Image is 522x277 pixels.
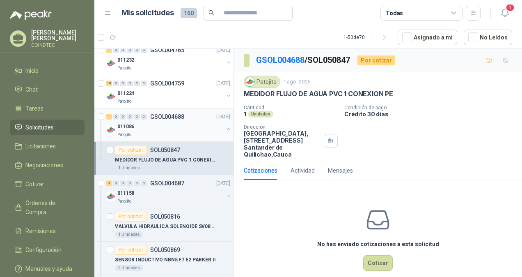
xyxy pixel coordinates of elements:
[106,92,116,102] img: Company Logo
[113,180,119,186] div: 0
[244,90,393,98] p: MEDIDOR FLUJO DE AGUA PVC 1 CONEXION PE
[291,166,315,175] div: Actividad
[117,123,134,131] p: 011086
[120,114,126,120] div: 0
[10,195,85,220] a: Órdenes de Compra
[106,114,112,120] div: 1
[256,54,351,67] p: / SOL050847
[344,111,519,118] p: Crédito 30 días
[117,56,134,64] p: 011232
[121,7,174,19] h1: Mis solicitudes
[256,55,304,65] a: GSOL004688
[244,76,280,88] div: Patojito
[248,111,273,118] div: Unidades
[113,47,119,53] div: 0
[10,10,52,20] img: Logo peakr
[115,212,147,222] div: Por cotizar
[120,81,126,86] div: 0
[127,180,133,186] div: 0
[106,81,112,86] div: 10
[106,45,232,72] a: 1 0 0 0 0 0 GSOL004765[DATE] Company Logo011232Patojito
[244,111,246,118] p: 1
[506,4,515,12] span: 1
[117,189,134,197] p: 011158
[106,78,232,105] a: 10 0 0 0 0 0 GSOL004759[DATE] Company Logo011224Patojito
[386,9,403,18] div: Todas
[363,255,393,271] button: Cotizar
[115,165,143,171] div: 1 Unidades
[117,98,131,105] p: Patojito
[115,265,143,271] div: 2 Unidades
[328,166,353,175] div: Mensajes
[10,261,85,277] a: Manuales y ayuda
[134,81,140,86] div: 0
[244,130,321,158] p: [GEOGRAPHIC_DATA], [STREET_ADDRESS] Santander de Quilichao , Cauca
[150,114,184,120] p: GSOL004688
[150,247,180,253] p: SOL050869
[317,240,439,249] h3: No has enviado cotizaciones a esta solicitud
[357,55,395,65] div: Por cotizar
[115,256,216,264] p: SENSOR INDUCTIVO NBN5 F7 E2 PARKER II
[134,180,140,186] div: 0
[244,105,338,111] p: Cantidad
[106,112,232,138] a: 1 0 0 0 0 0 GSOL004688[DATE] Company Logo011086Patojito
[117,198,131,205] p: Patojito
[10,223,85,239] a: Remisiones
[10,242,85,258] a: Configuración
[25,180,44,189] span: Cotizar
[245,77,254,86] img: Company Logo
[31,30,85,41] p: [PERSON_NAME] [PERSON_NAME]
[94,208,234,242] a: Por cotizarSOL050816VALVULA HIDRAULICA SOLENOIDE SV08 201 Unidades
[25,226,56,235] span: Remisiones
[25,245,62,254] span: Configuración
[25,161,63,170] span: Negociaciones
[150,81,184,86] p: GSOL004759
[181,8,197,18] span: 160
[284,78,311,86] p: 1 ago, 2025
[31,43,85,48] p: COINDTEC
[398,30,457,45] button: Asignado a mi
[120,180,126,186] div: 0
[10,176,85,192] a: Cotizar
[25,123,54,132] span: Solicitudes
[113,81,119,86] div: 0
[10,120,85,135] a: Solicitudes
[150,47,184,53] p: GSOL004765
[127,114,133,120] div: 0
[113,114,119,120] div: 0
[10,63,85,78] a: Inicio
[141,114,147,120] div: 0
[94,142,234,175] a: Por cotizarSOL050847MEDIDOR FLUJO DE AGUA PVC 1 CONEXION PE1 Unidades
[25,66,39,75] span: Inicio
[150,147,180,153] p: SOL050847
[115,231,143,238] div: 1 Unidades
[106,125,116,135] img: Company Logo
[25,104,43,113] span: Tareas
[25,142,56,151] span: Licitaciones
[141,47,147,53] div: 0
[25,199,77,217] span: Órdenes de Compra
[216,80,230,88] p: [DATE]
[117,132,131,138] p: Patojito
[134,114,140,120] div: 0
[115,245,147,255] div: Por cotizar
[25,264,72,273] span: Manuales y ayuda
[141,81,147,86] div: 0
[106,58,116,68] img: Company Logo
[94,242,234,275] a: Por cotizarSOL050869SENSOR INDUCTIVO NBN5 F7 E2 PARKER II2 Unidades
[244,166,277,175] div: Cotizaciones
[216,46,230,54] p: [DATE]
[10,101,85,116] a: Tareas
[10,82,85,97] a: Chat
[208,10,214,16] span: search
[244,124,321,130] p: Dirección
[106,178,232,205] a: 3 0 0 0 0 0 GSOL004687[DATE] Company Logo011158Patojito
[106,192,116,201] img: Company Logo
[141,180,147,186] div: 0
[117,65,131,72] p: Patojito
[150,180,184,186] p: GSOL004687
[343,31,391,44] div: 1 - 50 de 70
[127,47,133,53] div: 0
[344,105,519,111] p: Condición de pago
[106,47,112,53] div: 1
